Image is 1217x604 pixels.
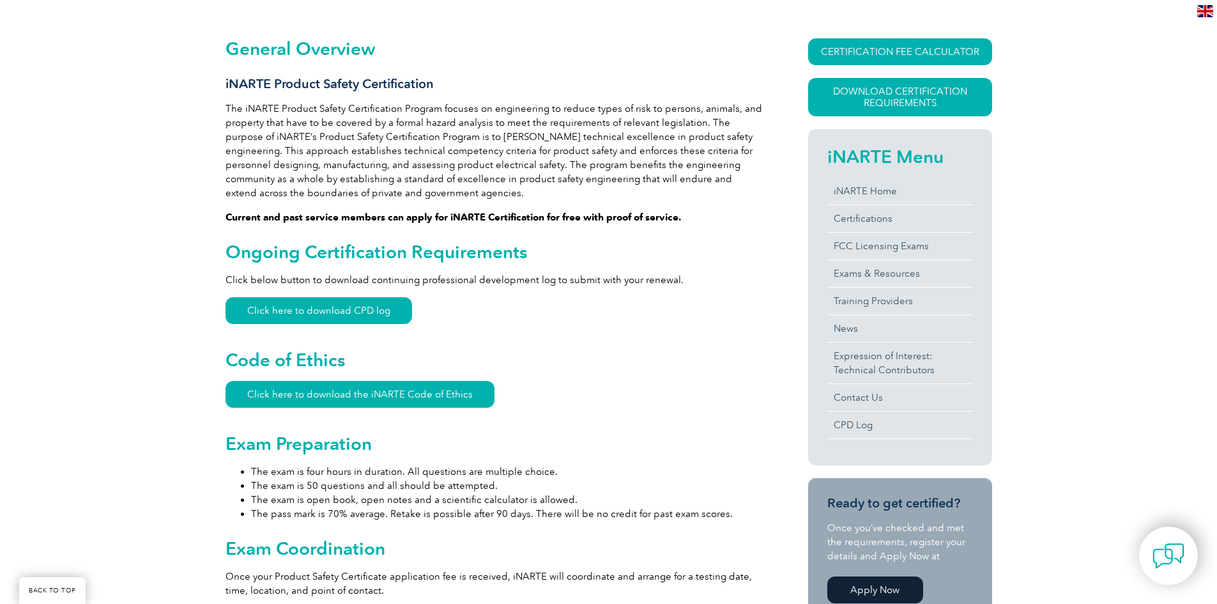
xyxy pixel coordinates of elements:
p: Once you’ve checked and met the requirements, register your details and Apply Now at [827,521,973,563]
a: Apply Now [827,577,923,603]
h2: General Overview [226,38,762,59]
a: FCC Licensing Exams [827,233,973,259]
p: The iNARTE Product Safety Certification Program focuses on engineering to reduce types of risk to... [226,102,762,200]
p: Once your Product Safety Certificate application fee is received, iNARTE will coordinate and arra... [226,569,762,598]
img: en [1197,5,1213,17]
a: News [827,315,973,342]
a: Training Providers [827,288,973,314]
a: Exams & Resources [827,260,973,287]
h2: Ongoing Certification Requirements [226,242,762,262]
a: Click here to download the iNARTE Code of Ethics [226,381,494,408]
a: Contact Us [827,384,973,411]
a: Certifications [827,205,973,232]
a: Click here to download CPD log [226,297,412,324]
li: The exam is 50 questions and all should be attempted. [251,479,762,493]
a: Download Certification Requirements [808,78,992,116]
a: BACK TO TOP [19,577,86,604]
p: Click below button to download continuing professional development log to submit with your renewal. [226,273,762,287]
h3: iNARTE Product Safety Certification [226,76,762,92]
li: The pass mark is 70% average. Retake is possible after 90 days. There will be no credit for past ... [251,507,762,521]
a: Expression of Interest:Technical Contributors [827,343,973,383]
strong: Current and past service members can apply for iNARTE Certification for free with proof of service. [226,212,682,223]
a: CERTIFICATION FEE CALCULATOR [808,38,992,65]
a: CPD Log [827,412,973,438]
li: The exam is four hours in duration. All questions are multiple choice. [251,465,762,479]
li: The exam is open book, open notes and a scientific calculator is allowed. [251,493,762,507]
img: contact-chat.png [1152,540,1184,572]
h2: Exam Preparation [226,433,762,454]
h3: Ready to get certified? [827,495,973,511]
h2: Exam Coordination [226,538,762,559]
a: iNARTE Home [827,178,973,205]
h2: iNARTE Menu [827,146,973,167]
h2: Code of Ethics [226,350,762,370]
